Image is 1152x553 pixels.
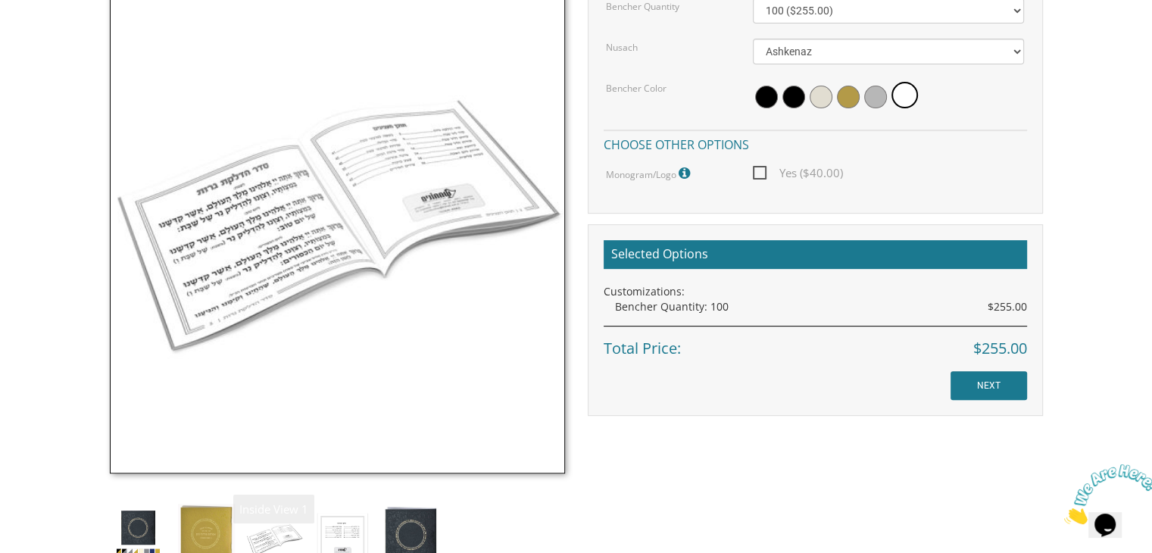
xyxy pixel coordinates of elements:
[604,130,1027,156] h4: Choose other options
[753,164,843,183] span: Yes ($40.00)
[615,299,1027,314] div: Bencher Quantity: 100
[606,164,694,183] label: Monogram/Logo
[951,371,1027,400] input: NEXT
[604,240,1027,269] h2: Selected Options
[604,284,1027,299] div: Customizations:
[606,82,667,95] label: Bencher Color
[1058,458,1152,530] iframe: chat widget
[6,6,100,66] img: Chat attention grabber
[973,338,1027,360] span: $255.00
[604,326,1027,360] div: Total Price:
[988,299,1027,314] span: $255.00
[606,41,638,54] label: Nusach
